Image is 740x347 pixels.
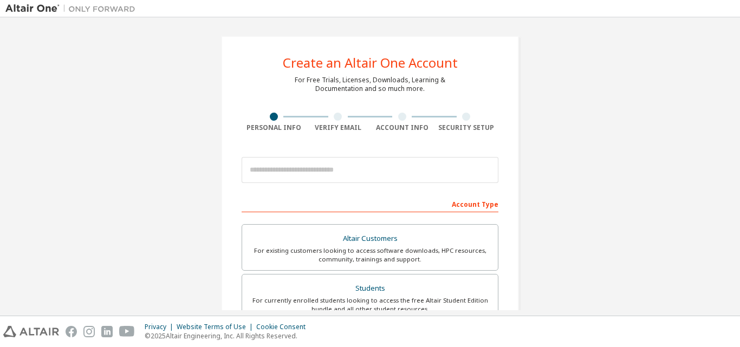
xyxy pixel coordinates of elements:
div: Website Terms of Use [177,323,256,331]
img: altair_logo.svg [3,326,59,337]
div: For currently enrolled students looking to access the free Altair Student Edition bundle and all ... [249,296,491,313]
img: facebook.svg [66,326,77,337]
img: linkedin.svg [101,326,113,337]
div: Privacy [145,323,177,331]
img: instagram.svg [83,326,95,337]
div: For Free Trials, Licenses, Downloads, Learning & Documentation and so much more. [295,76,445,93]
p: © 2025 Altair Engineering, Inc. All Rights Reserved. [145,331,312,341]
div: Verify Email [306,123,371,132]
div: For existing customers looking to access software downloads, HPC resources, community, trainings ... [249,246,491,264]
div: Altair Customers [249,231,491,246]
div: Personal Info [242,123,306,132]
img: Altair One [5,3,141,14]
div: Account Type [242,195,498,212]
img: youtube.svg [119,326,135,337]
div: Cookie Consent [256,323,312,331]
div: Create an Altair One Account [283,56,458,69]
div: Account Info [370,123,434,132]
div: Students [249,281,491,296]
div: Security Setup [434,123,499,132]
